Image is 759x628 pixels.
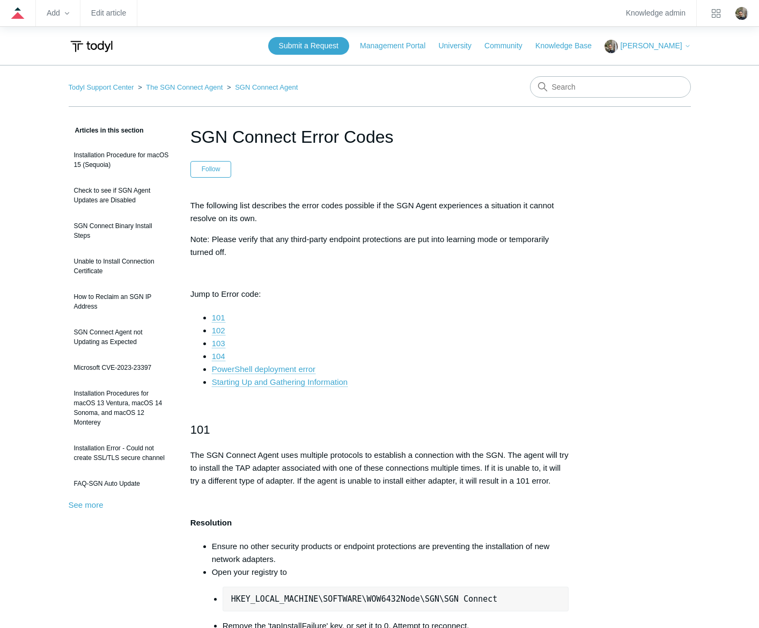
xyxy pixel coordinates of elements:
[223,587,569,611] pre: HKEY_LOCAL_MACHINE\SOFTWARE\WOW6432Node\SGN\SGN Connect
[212,339,225,348] a: 103
[146,83,223,91] a: The SGN Connect Agent
[69,322,174,352] a: SGN Connect Agent not Updating as Expected
[190,518,232,527] strong: Resolution
[605,40,690,53] button: [PERSON_NAME]
[69,127,144,134] span: Articles in this section
[136,83,225,91] li: The SGN Connect Agent
[268,37,349,55] a: Submit a Request
[69,216,174,246] a: SGN Connect Binary Install Steps
[212,540,569,566] li: Ensure no other security products or endpoint protections are preventing the installation of new ...
[225,83,298,91] li: SGN Connect Agent
[69,36,114,56] img: Todyl Support Center Help Center home page
[69,180,174,210] a: Check to see if SGN Agent Updates are Disabled
[735,7,748,20] img: user avatar
[69,500,104,509] a: See more
[212,326,225,335] a: 102
[69,287,174,317] a: How to Reclaim an SGN IP Address
[91,10,126,16] a: Edit article
[190,420,569,439] h2: 101
[190,199,569,225] p: The following list describes the error codes possible if the SGN Agent experiences a situation it...
[69,251,174,281] a: Unable to Install Connection Certificate
[535,40,602,52] a: Knowledge Base
[190,288,569,301] p: Jump to Error code:
[626,10,686,16] a: Knowledge admin
[190,449,569,487] p: The SGN Connect Agent uses multiple protocols to establish a connection with the SGN. The agent w...
[69,473,174,494] a: FAQ-SGN Auto Update
[438,40,482,52] a: University
[212,364,315,374] a: PowerShell deployment error
[47,10,69,16] zd-hc-trigger: Add
[69,83,134,91] a: Todyl Support Center
[69,383,174,433] a: Installation Procedures for macOS 13 Ventura, macOS 14 Sonoma, and macOS 12 Monterey
[235,83,298,91] a: SGN Connect Agent
[69,145,174,175] a: Installation Procedure for macOS 15 (Sequoia)
[530,76,691,98] input: Search
[69,357,174,378] a: Microsoft CVE-2023-23397
[69,83,136,91] li: Todyl Support Center
[360,40,436,52] a: Management Portal
[69,438,174,468] a: Installation Error - Could not create SSL/TLS secure channel
[212,352,225,361] a: 104
[190,233,569,259] p: Note: Please verify that any third-party endpoint protections are put into learning mode or tempo...
[190,161,232,177] button: Follow Article
[212,377,348,387] a: Starting Up and Gathering Information
[620,41,682,50] span: [PERSON_NAME]
[190,124,569,150] h1: SGN Connect Error Codes
[735,7,748,20] zd-hc-trigger: Click your profile icon to open the profile menu
[212,313,225,323] a: 101
[484,40,533,52] a: Community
